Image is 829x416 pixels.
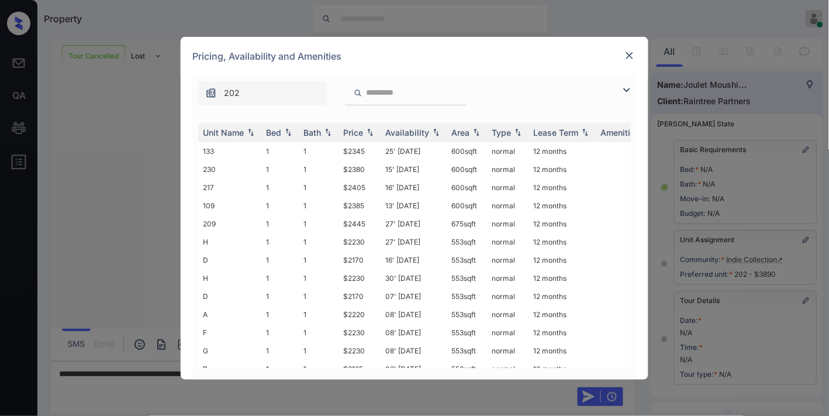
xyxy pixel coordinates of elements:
[299,233,338,251] td: 1
[529,305,596,324] td: 12 months
[261,142,299,160] td: 1
[447,251,487,269] td: 553 sqft
[198,342,261,360] td: G
[245,128,257,136] img: sorting
[487,287,529,305] td: normal
[299,215,338,233] td: 1
[198,215,261,233] td: 209
[487,215,529,233] td: normal
[338,287,381,305] td: $2170
[299,178,338,197] td: 1
[261,233,299,251] td: 1
[266,128,281,137] div: Bed
[338,269,381,287] td: $2230
[198,287,261,305] td: D
[487,342,529,360] td: normal
[471,128,482,136] img: sorting
[620,83,634,97] img: icon-zuma
[203,128,244,137] div: Unit Name
[381,215,447,233] td: 27' [DATE]
[299,324,338,342] td: 1
[487,160,529,178] td: normal
[487,360,529,378] td: normal
[198,269,261,287] td: H
[198,160,261,178] td: 230
[381,142,447,160] td: 25' [DATE]
[529,342,596,360] td: 12 months
[447,215,487,233] td: 675 sqft
[529,160,596,178] td: 12 months
[529,233,596,251] td: 12 months
[338,251,381,269] td: $2170
[364,128,376,136] img: sorting
[529,324,596,342] td: 12 months
[487,233,529,251] td: normal
[261,215,299,233] td: 1
[447,197,487,215] td: 600 sqft
[529,215,596,233] td: 12 months
[533,128,578,137] div: Lease Term
[579,128,591,136] img: sorting
[447,233,487,251] td: 553 sqft
[198,142,261,160] td: 133
[451,128,469,137] div: Area
[600,128,640,137] div: Amenities
[198,305,261,324] td: A
[381,233,447,251] td: 27' [DATE]
[381,360,447,378] td: 03' [DATE]
[338,160,381,178] td: $2380
[299,287,338,305] td: 1
[381,251,447,269] td: 16' [DATE]
[338,305,381,324] td: $2220
[385,128,429,137] div: Availability
[198,197,261,215] td: 109
[381,197,447,215] td: 13' [DATE]
[338,215,381,233] td: $2445
[447,178,487,197] td: 600 sqft
[487,251,529,269] td: normal
[487,305,529,324] td: normal
[338,360,381,378] td: $2165
[381,160,447,178] td: 15' [DATE]
[381,342,447,360] td: 08' [DATE]
[447,324,487,342] td: 553 sqft
[447,142,487,160] td: 600 sqft
[487,178,529,197] td: normal
[529,178,596,197] td: 12 months
[299,160,338,178] td: 1
[430,128,442,136] img: sorting
[529,197,596,215] td: 12 months
[303,128,321,137] div: Bath
[261,178,299,197] td: 1
[198,178,261,197] td: 217
[381,178,447,197] td: 16' [DATE]
[261,360,299,378] td: 1
[447,305,487,324] td: 553 sqft
[447,287,487,305] td: 553 sqft
[198,251,261,269] td: D
[529,142,596,160] td: 12 months
[299,305,338,324] td: 1
[381,324,447,342] td: 08' [DATE]
[381,305,447,324] td: 08' [DATE]
[529,360,596,378] td: 12 months
[299,342,338,360] td: 1
[261,269,299,287] td: 1
[198,233,261,251] td: H
[282,128,294,136] img: sorting
[529,269,596,287] td: 12 months
[624,50,635,61] img: close
[261,160,299,178] td: 1
[181,37,648,75] div: Pricing, Availability and Amenities
[261,197,299,215] td: 1
[338,342,381,360] td: $2230
[338,197,381,215] td: $2385
[381,287,447,305] td: 07' [DATE]
[261,324,299,342] td: 1
[447,160,487,178] td: 600 sqft
[198,360,261,378] td: B
[492,128,511,137] div: Type
[487,324,529,342] td: normal
[261,251,299,269] td: 1
[338,142,381,160] td: $2345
